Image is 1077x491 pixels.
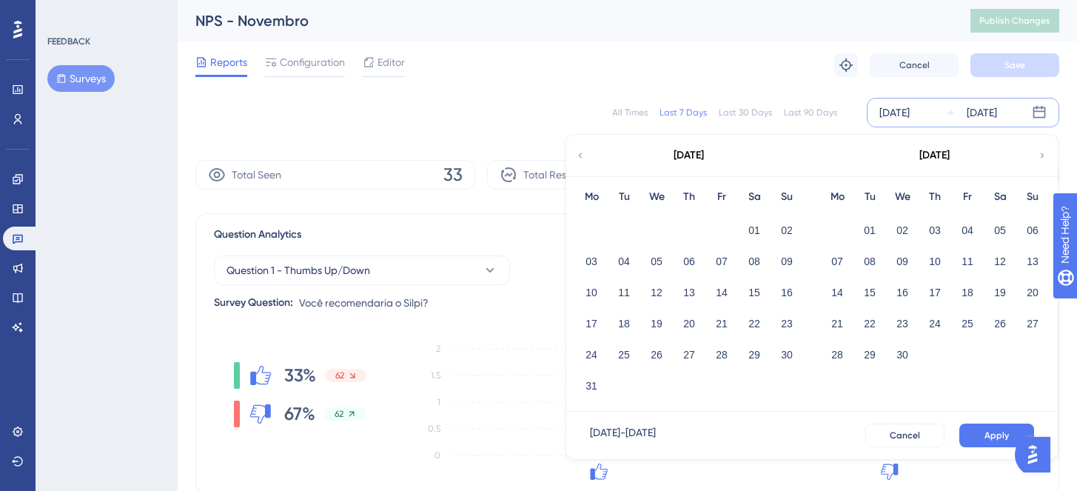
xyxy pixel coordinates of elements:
[575,188,608,206] div: Mo
[214,226,301,244] span: Question Analytics
[611,342,637,367] button: 25
[674,147,704,164] div: [DATE]
[1020,249,1045,274] button: 13
[1016,188,1049,206] div: Su
[955,249,980,274] button: 11
[987,280,1013,305] button: 19
[742,342,767,367] button: 29
[644,249,669,274] button: 05
[984,188,1016,206] div: Sa
[709,342,734,367] button: 28
[825,311,850,336] button: 21
[590,424,656,447] div: [DATE] - [DATE]
[579,280,604,305] button: 10
[825,342,850,367] button: 28
[919,147,950,164] div: [DATE]
[857,311,882,336] button: 22
[644,311,669,336] button: 19
[677,311,702,336] button: 20
[857,342,882,367] button: 29
[959,424,1034,447] button: Apply
[378,53,405,71] span: Editor
[919,188,951,206] div: Th
[742,311,767,336] button: 22
[970,53,1059,77] button: Save
[899,59,930,71] span: Cancel
[1020,218,1045,243] button: 06
[825,249,850,274] button: 07
[853,188,886,206] div: Tu
[335,408,343,420] span: 62
[227,261,370,279] span: Question 1 - Thumbs Up/Down
[608,188,640,206] div: Tu
[1015,432,1059,477] iframe: UserGuiding AI Assistant Launcher
[284,402,315,426] span: 67%
[890,280,915,305] button: 16
[922,249,947,274] button: 10
[987,311,1013,336] button: 26
[890,311,915,336] button: 23
[640,188,673,206] div: We
[774,249,799,274] button: 09
[47,65,115,92] button: Surveys
[673,188,705,206] div: Th
[771,188,803,206] div: Su
[1020,311,1045,336] button: 27
[955,280,980,305] button: 18
[774,280,799,305] button: 16
[677,342,702,367] button: 27
[47,36,90,47] div: FEEDBACK
[214,294,293,312] div: Survey Question:
[951,188,984,206] div: Fr
[437,397,440,407] tspan: 1
[879,104,910,121] div: [DATE]
[1020,280,1045,305] button: 20
[443,163,463,187] span: 33
[825,280,850,305] button: 14
[967,104,997,121] div: [DATE]
[821,188,853,206] div: Mo
[611,249,637,274] button: 04
[709,311,734,336] button: 21
[431,370,440,381] tspan: 1.5
[523,166,600,184] span: Total Responses
[299,294,429,312] span: Você recomendaria o Silpi?
[865,424,945,447] button: Cancel
[232,166,281,184] span: Total Seen
[35,4,93,21] span: Need Help?
[719,107,772,118] div: Last 30 Days
[922,280,947,305] button: 17
[214,255,510,285] button: Question 1 - Thumbs Up/Down
[955,311,980,336] button: 25
[922,311,947,336] button: 24
[579,342,604,367] button: 24
[705,188,738,206] div: Fr
[890,218,915,243] button: 02
[987,218,1013,243] button: 05
[195,10,933,31] div: NPS - Novembro
[970,9,1059,33] button: Publish Changes
[644,342,669,367] button: 26
[857,218,882,243] button: 01
[335,370,344,381] span: 62
[922,218,947,243] button: 03
[870,53,959,77] button: Cancel
[979,15,1050,27] span: Publish Changes
[1004,59,1025,71] span: Save
[284,364,316,387] span: 33%
[987,249,1013,274] button: 12
[428,424,440,434] tspan: 0.5
[742,280,767,305] button: 15
[280,53,345,71] span: Configuration
[774,342,799,367] button: 30
[857,280,882,305] button: 15
[984,430,1009,441] span: Apply
[210,53,247,71] span: Reports
[677,249,702,274] button: 06
[611,280,637,305] button: 11
[709,249,734,274] button: 07
[436,344,440,354] tspan: 2
[579,249,604,274] button: 03
[579,311,604,336] button: 17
